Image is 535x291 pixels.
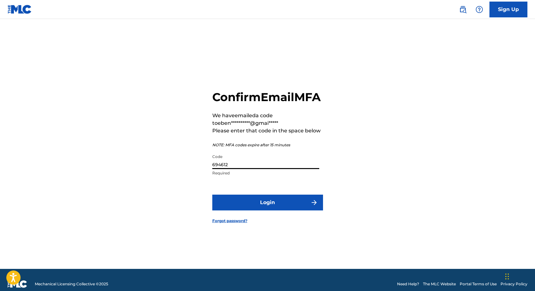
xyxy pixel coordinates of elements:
[212,90,323,104] h2: Confirm Email MFA
[8,5,32,14] img: MLC Logo
[505,267,509,286] div: Drag
[35,281,108,287] span: Mechanical Licensing Collective © 2025
[212,195,323,210] button: Login
[310,199,318,206] img: f7272a7cc735f4ea7f67.svg
[459,6,467,13] img: search
[212,218,247,224] a: Forgot password?
[460,281,497,287] a: Portal Terms of Use
[489,2,527,17] a: Sign Up
[212,127,323,135] p: Please enter that code in the space below
[423,281,456,287] a: The MLC Website
[8,280,27,288] img: logo
[503,261,535,291] iframe: Chat Widget
[476,6,483,13] img: help
[397,281,419,287] a: Need Help?
[212,170,319,176] p: Required
[473,3,486,16] div: Help
[457,3,469,16] a: Public Search
[501,281,527,287] a: Privacy Policy
[212,142,323,148] p: NOTE: MFA codes expire after 15 minutes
